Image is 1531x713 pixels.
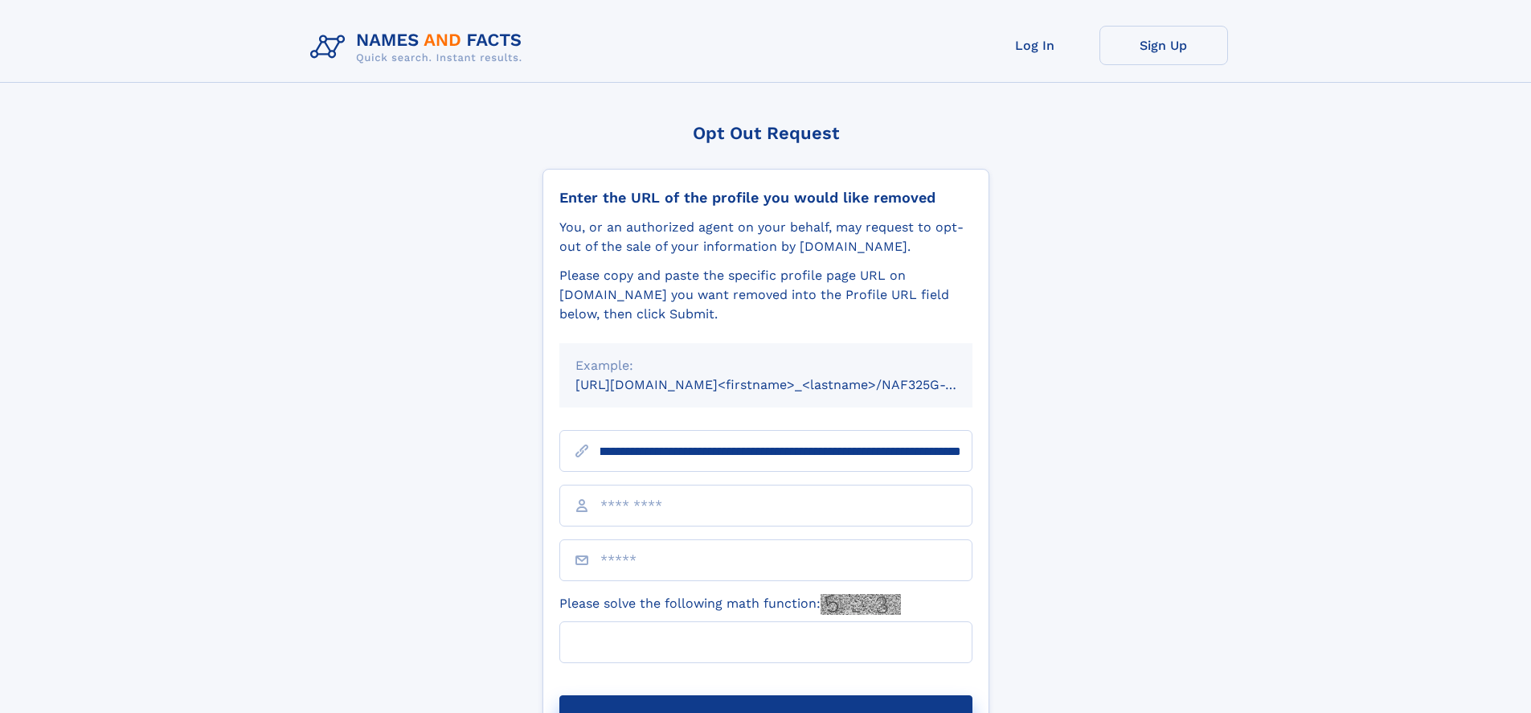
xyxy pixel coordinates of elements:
[575,377,1003,392] small: [URL][DOMAIN_NAME]<firstname>_<lastname>/NAF325G-xxxxxxxx
[559,218,972,256] div: You, or an authorized agent on your behalf, may request to opt-out of the sale of your informatio...
[1099,26,1228,65] a: Sign Up
[575,356,956,375] div: Example:
[304,26,535,69] img: Logo Names and Facts
[971,26,1099,65] a: Log In
[542,123,989,143] div: Opt Out Request
[559,189,972,207] div: Enter the URL of the profile you would like removed
[559,266,972,324] div: Please copy and paste the specific profile page URL on [DOMAIN_NAME] you want removed into the Pr...
[559,594,901,615] label: Please solve the following math function:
